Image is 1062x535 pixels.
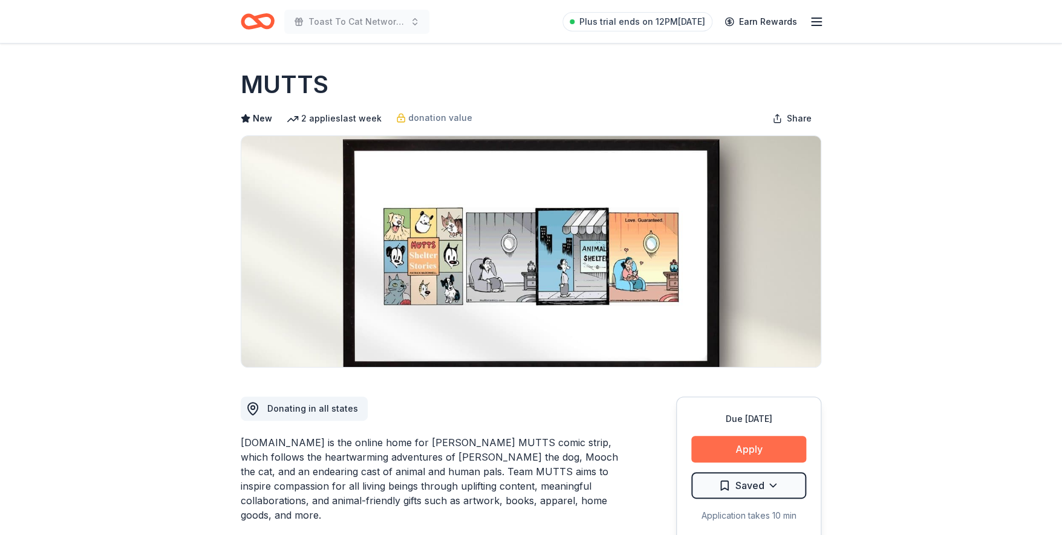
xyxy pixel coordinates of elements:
[308,15,405,29] span: Toast To Cat Network 30th Anniversary Celebration
[241,435,618,522] div: [DOMAIN_NAME] is the online home for [PERSON_NAME] MUTTS comic strip, which follows the heartwarm...
[735,478,764,493] span: Saved
[241,7,275,36] a: Home
[241,136,821,367] img: Image for MUTTS
[241,68,328,102] h1: MUTTS
[691,436,806,462] button: Apply
[691,412,806,426] div: Due [DATE]
[562,12,712,31] a: Plus trial ends on 12PM[DATE]
[287,111,382,126] div: 2 applies last week
[717,11,804,33] a: Earn Rewards
[787,111,812,126] span: Share
[396,111,472,125] a: donation value
[408,111,472,125] span: donation value
[284,10,429,34] button: Toast To Cat Network 30th Anniversary Celebration
[691,472,806,499] button: Saved
[691,508,806,523] div: Application takes 10 min
[579,15,705,29] span: Plus trial ends on 12PM[DATE]
[763,106,821,131] button: Share
[267,403,358,413] span: Donating in all states
[253,111,272,126] span: New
